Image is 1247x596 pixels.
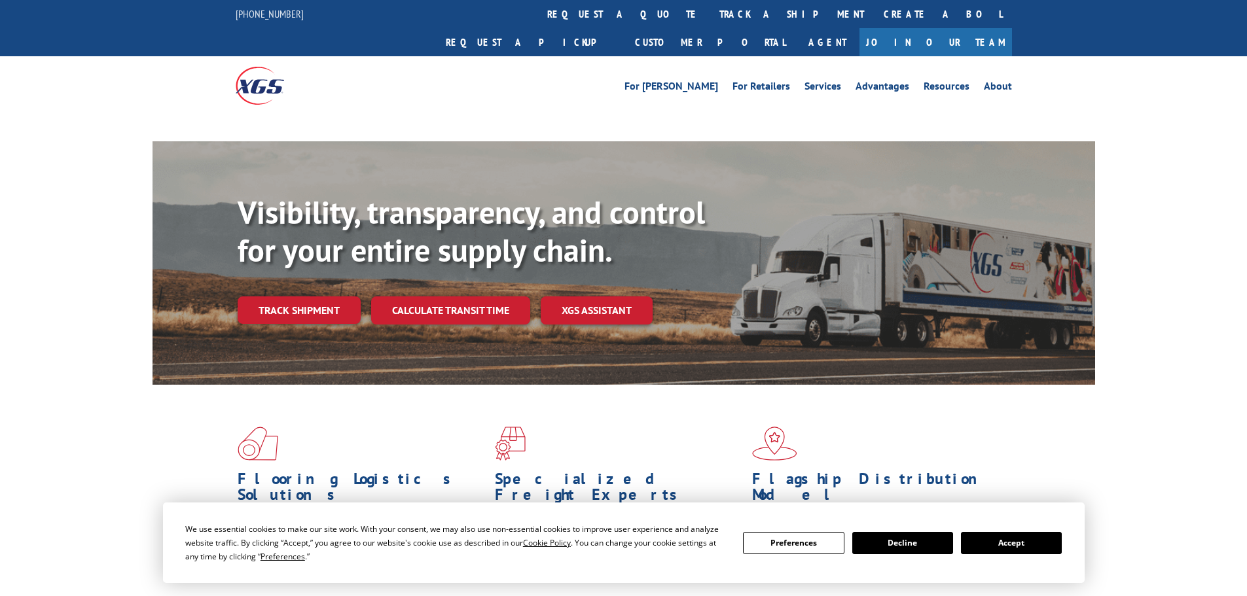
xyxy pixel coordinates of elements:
[185,522,727,563] div: We use essential cookies to make our site work. With your consent, we may also use non-essential ...
[495,471,742,509] h1: Specialized Freight Experts
[924,81,969,96] a: Resources
[743,532,844,554] button: Preferences
[856,81,909,96] a: Advantages
[984,81,1012,96] a: About
[523,537,571,548] span: Cookie Policy
[495,427,526,461] img: xgs-icon-focused-on-flooring-red
[752,471,1000,509] h1: Flagship Distribution Model
[238,296,361,324] a: Track shipment
[238,471,485,509] h1: Flooring Logistics Solutions
[961,532,1062,554] button: Accept
[732,81,790,96] a: For Retailers
[795,28,859,56] a: Agent
[804,81,841,96] a: Services
[859,28,1012,56] a: Join Our Team
[261,551,305,562] span: Preferences
[625,28,795,56] a: Customer Portal
[541,296,653,324] a: XGS ASSISTANT
[624,81,718,96] a: For [PERSON_NAME]
[238,192,705,270] b: Visibility, transparency, and control for your entire supply chain.
[852,532,953,554] button: Decline
[163,502,1085,583] div: Cookie Consent Prompt
[752,427,797,461] img: xgs-icon-flagship-distribution-model-red
[436,28,625,56] a: Request a pickup
[371,296,530,324] a: Calculate transit time
[238,427,278,461] img: xgs-icon-total-supply-chain-intelligence-red
[236,7,304,20] a: [PHONE_NUMBER]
